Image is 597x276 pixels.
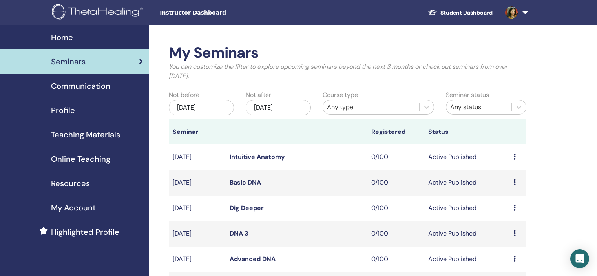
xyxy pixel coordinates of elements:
[51,153,110,165] span: Online Teaching
[51,129,120,141] span: Teaching Materials
[428,9,437,16] img: graduation-cap-white.svg
[52,4,146,22] img: logo.png
[230,204,264,212] a: Dig Deeper
[446,90,489,100] label: Seminar status
[169,221,226,247] td: [DATE]
[51,56,86,68] span: Seminars
[51,226,119,238] span: Highlighted Profile
[169,62,526,81] p: You can customize the filter to explore upcoming seminars beyond the next 3 months or check out s...
[160,9,278,17] span: Instructor Dashboard
[505,6,518,19] img: default.jpg
[230,229,248,238] a: DNA 3
[169,170,226,196] td: [DATE]
[367,196,424,221] td: 0/100
[230,153,285,161] a: Intuitive Anatomy
[424,144,509,170] td: Active Published
[367,247,424,272] td: 0/100
[570,249,589,268] div: Open Intercom Messenger
[424,196,509,221] td: Active Published
[424,247,509,272] td: Active Published
[424,170,509,196] td: Active Published
[230,178,261,186] a: Basic DNA
[51,202,96,214] span: My Account
[422,5,499,20] a: Student Dashboard
[246,100,311,115] div: [DATE]
[51,31,73,43] span: Home
[367,170,424,196] td: 0/100
[367,119,424,144] th: Registered
[323,90,358,100] label: Course type
[367,221,424,247] td: 0/100
[169,119,226,144] th: Seminar
[327,102,415,112] div: Any type
[230,255,276,263] a: Advanced DNA
[169,144,226,170] td: [DATE]
[51,104,75,116] span: Profile
[51,80,110,92] span: Communication
[169,90,199,100] label: Not before
[169,247,226,272] td: [DATE]
[246,90,271,100] label: Not after
[169,196,226,221] td: [DATE]
[424,221,509,247] td: Active Published
[450,102,508,112] div: Any status
[424,119,509,144] th: Status
[367,144,424,170] td: 0/100
[169,44,526,62] h2: My Seminars
[169,100,234,115] div: [DATE]
[51,177,90,189] span: Resources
